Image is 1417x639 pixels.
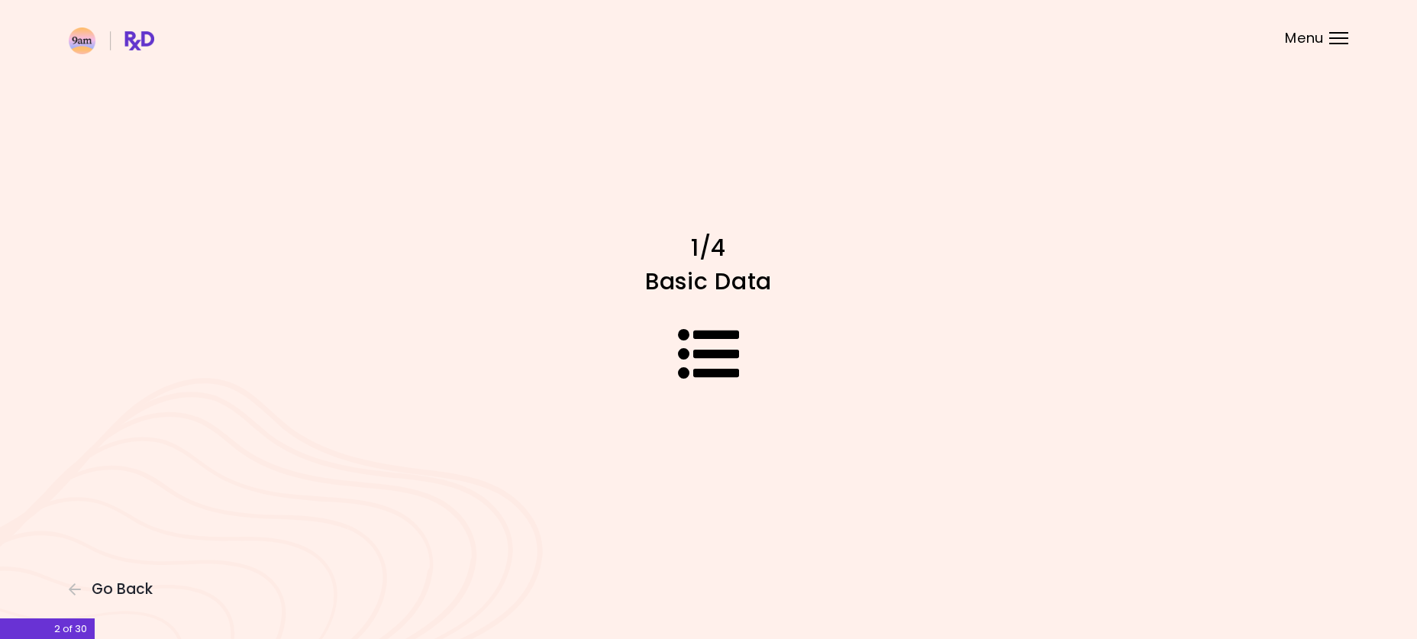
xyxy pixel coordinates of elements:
[69,581,160,598] button: Go Back
[441,266,976,296] h1: Basic Data
[92,581,153,598] span: Go Back
[1285,31,1324,45] span: Menu
[69,27,154,54] img: RxDiet
[441,233,976,263] h1: 1/4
